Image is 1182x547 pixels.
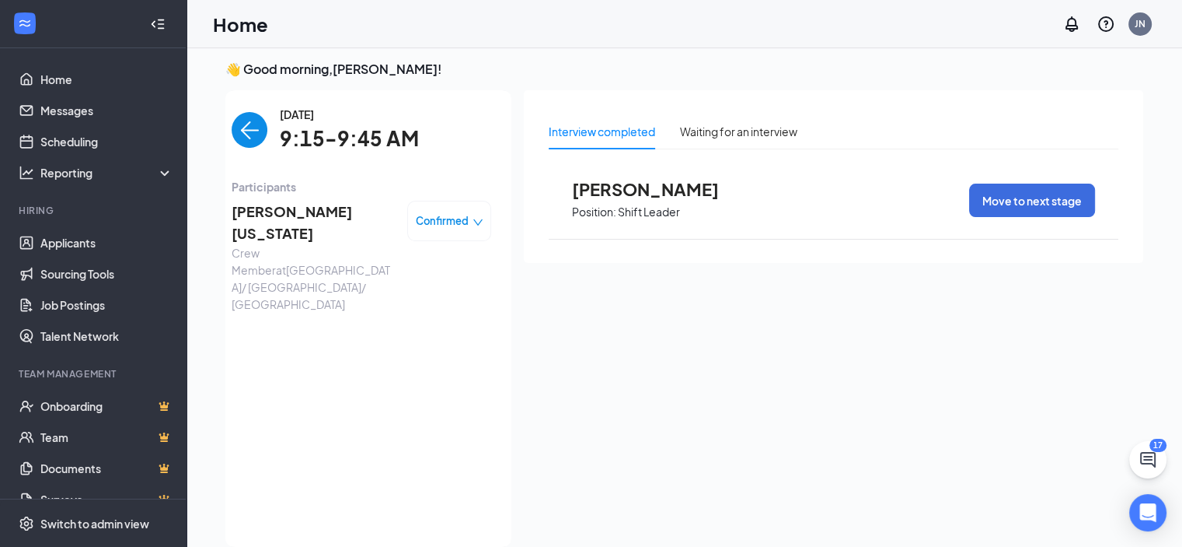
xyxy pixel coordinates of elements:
a: DocumentsCrown [40,453,173,484]
span: down [472,217,483,228]
svg: QuestionInfo [1097,15,1115,33]
a: TeamCrown [40,422,173,453]
a: Talent Network [40,321,173,352]
svg: Notifications [1062,15,1081,33]
span: Confirmed [416,213,469,229]
div: 17 [1149,439,1166,452]
div: Hiring [19,204,170,217]
a: Job Postings [40,289,173,321]
a: Home [40,64,173,95]
h3: 👋 Good morning, [PERSON_NAME] ! [225,61,1143,78]
div: Waiting for an interview [680,123,797,140]
a: Messages [40,95,173,126]
button: ChatActive [1129,441,1166,479]
div: Reporting [40,165,174,181]
p: Position: [572,205,616,219]
div: Open Intercom Messenger [1129,494,1166,531]
div: Team Management [19,367,170,380]
h1: Home [213,11,268,37]
span: Crew Member at [GEOGRAPHIC_DATA]/ [GEOGRAPHIC_DATA]/ [GEOGRAPHIC_DATA] [232,244,395,313]
button: Move to next stage [969,184,1095,217]
a: OnboardingCrown [40,391,173,422]
span: [PERSON_NAME] [572,179,743,199]
div: Switch to admin view [40,516,149,531]
span: Participants [232,178,491,195]
svg: Settings [19,516,34,531]
p: Shift Leader [618,205,680,219]
span: [DATE] [280,106,419,123]
button: back-button [232,112,267,148]
svg: ChatActive [1138,451,1157,469]
a: Applicants [40,227,173,258]
svg: WorkstreamLogo [17,16,33,31]
div: Interview completed [549,123,655,140]
a: Sourcing Tools [40,258,173,289]
span: [PERSON_NAME][US_STATE] [232,201,395,245]
div: JN [1135,17,1145,30]
a: SurveysCrown [40,484,173,515]
svg: Collapse [150,16,166,32]
a: Scheduling [40,126,173,157]
span: 9:15-9:45 AM [280,123,419,155]
svg: Analysis [19,165,34,181]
